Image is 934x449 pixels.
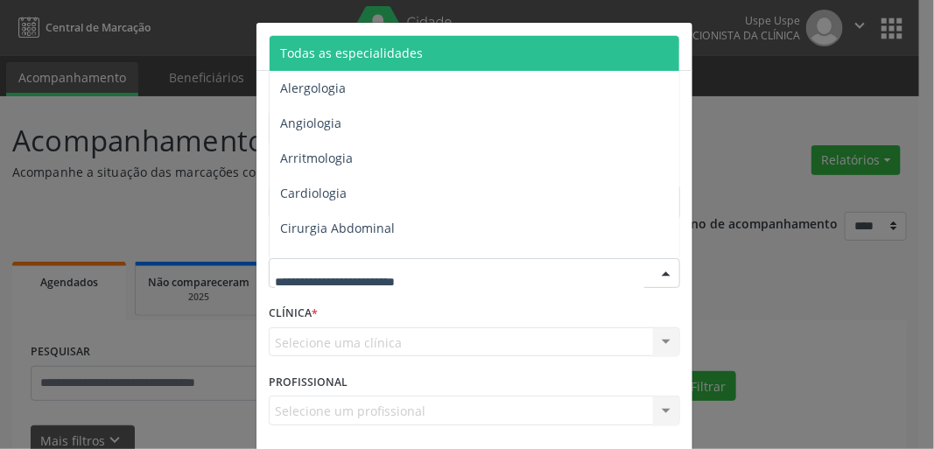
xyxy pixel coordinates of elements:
h5: Relatório de agendamentos [269,35,469,58]
span: Cirurgia Bariatrica [280,255,388,271]
button: Close [657,23,692,66]
span: Cirurgia Abdominal [280,220,395,236]
span: Arritmologia [280,150,353,166]
label: CLÍNICA [269,300,318,327]
span: Alergologia [280,80,346,96]
span: Cardiologia [280,185,347,201]
span: Angiologia [280,115,341,131]
span: Todas as especialidades [280,45,423,61]
label: PROFISSIONAL [269,368,348,396]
